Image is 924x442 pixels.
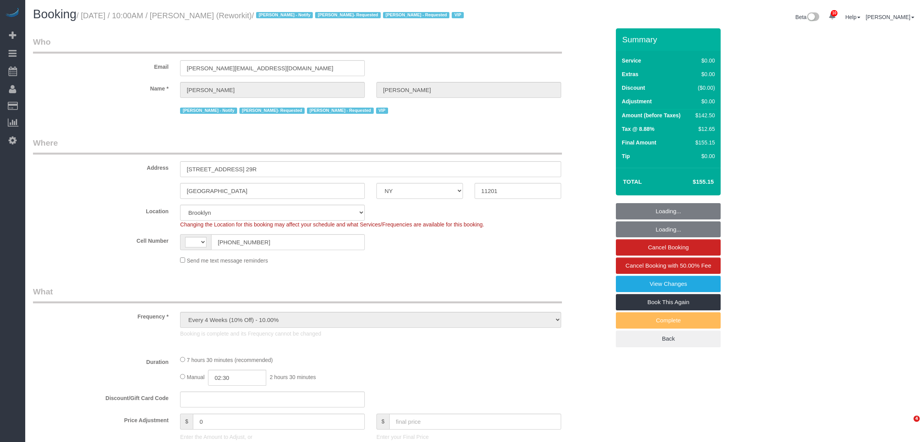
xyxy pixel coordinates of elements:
[692,125,715,133] div: $12.65
[452,12,464,18] span: VIP
[180,108,237,114] span: [PERSON_NAME] - Notify
[211,234,365,250] input: Cell Number
[622,125,654,133] label: Tax @ 8.88%
[383,12,449,18] span: [PERSON_NAME] - Requested
[376,414,389,430] span: $
[33,137,562,155] legend: Where
[187,374,205,380] span: Manual
[180,221,484,228] span: Changing the Location for this booking may affect your schedule and what Services/Frequencies are...
[256,12,313,18] span: [PERSON_NAME] - Notify
[914,416,920,422] span: 4
[389,414,561,430] input: final price
[239,108,305,114] span: [PERSON_NAME]- Requested
[622,84,645,92] label: Discount
[796,14,820,20] a: Beta
[692,152,715,160] div: $0.00
[475,183,561,199] input: Zip Code
[616,258,721,274] a: Cancel Booking with 50.00% Fee
[866,14,914,20] a: [PERSON_NAME]
[27,205,174,215] label: Location
[692,111,715,119] div: $142.50
[76,11,466,20] small: / [DATE] / 10:00AM / [PERSON_NAME] (Reworkit)
[376,82,561,98] input: Last Name
[376,433,561,441] p: Enter your Final Price
[307,108,373,114] span: [PERSON_NAME] - Requested
[5,8,20,19] img: Automaid Logo
[692,84,715,92] div: ($0.00)
[692,57,715,64] div: $0.00
[622,139,656,146] label: Final Amount
[845,14,860,20] a: Help
[616,276,721,292] a: View Changes
[33,7,76,21] span: Booking
[626,262,711,269] span: Cancel Booking with 50.00% Fee
[616,331,721,347] a: Back
[622,111,680,119] label: Amount (before Taxes)
[669,179,714,185] h4: $155.15
[180,414,193,430] span: $
[27,414,174,424] label: Price Adjustment
[692,70,715,78] div: $0.00
[180,60,365,76] input: Email
[33,286,562,303] legend: What
[622,70,638,78] label: Extras
[180,330,561,338] p: Booking is complete and its Frequency cannot be changed
[622,97,652,105] label: Adjustment
[623,178,642,185] strong: Total
[187,258,268,264] span: Send me text message reminders
[27,392,174,402] label: Discount/Gift Card Code
[622,152,630,160] label: Tip
[180,433,365,441] p: Enter the Amount to Adjust, or
[27,60,174,71] label: Email
[252,11,466,20] span: /
[187,357,273,363] span: 7 hours 30 minutes (recommended)
[376,108,388,114] span: VIP
[270,374,316,380] span: 2 hours 30 minutes
[27,82,174,92] label: Name *
[27,355,174,366] label: Duration
[692,97,715,105] div: $0.00
[692,139,715,146] div: $155.15
[831,10,837,16] span: 10
[27,234,174,245] label: Cell Number
[622,57,641,64] label: Service
[27,310,174,320] label: Frequency *
[315,12,380,18] span: [PERSON_NAME]- Requested
[27,161,174,172] label: Address
[806,12,819,23] img: New interface
[180,82,365,98] input: First Name
[898,416,916,434] iframe: Intercom live chat
[180,183,365,199] input: City
[616,294,721,310] a: Book This Again
[33,36,562,54] legend: Who
[825,8,840,25] a: 10
[622,35,717,44] h3: Summary
[616,239,721,256] a: Cancel Booking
